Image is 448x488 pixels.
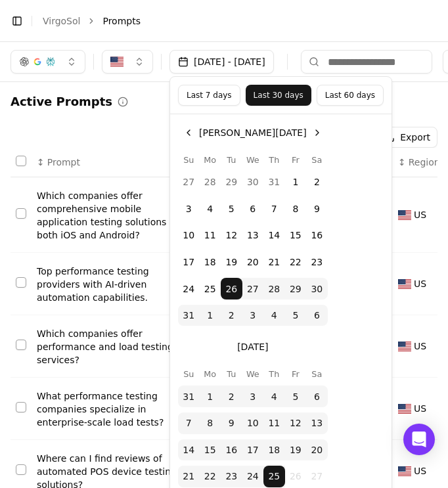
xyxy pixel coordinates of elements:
[403,424,435,455] div: Open Intercom Messenger
[178,305,200,326] button: Sunday, August 31st, 2025, selected
[263,171,285,193] button: Thursday, July 31st, 2025
[242,466,264,487] button: Wednesday, September 24th, 2025, selected
[178,252,200,273] button: Sunday, August 17th, 2025
[242,198,264,220] button: Wednesday, August 6th, 2025
[263,278,285,299] button: Thursday, August 28th, 2025, selected
[414,402,426,415] span: US
[414,277,426,290] span: US
[221,386,242,407] button: Tuesday, September 2nd, 2025, selected
[398,342,411,351] img: US flag
[178,171,200,193] button: Sunday, July 27th, 2025
[414,340,426,353] span: US
[285,225,307,246] button: Friday, August 15th, 2025
[263,466,285,487] button: Today, Thursday, September 25th, 2025, selected
[200,171,221,193] button: Monday, July 28th, 2025
[178,386,200,407] button: Sunday, August 31st, 2025, selected
[221,225,242,246] button: Tuesday, August 12th, 2025
[306,171,328,193] button: Saturday, August 2nd, 2025
[200,198,221,220] button: Monday, August 4th, 2025
[37,265,190,304] a: Top performance testing providers with AI-driven automation capabilities.
[285,171,307,193] button: Friday, August 1st, 2025
[285,386,307,407] button: Friday, September 5th, 2025, selected
[200,412,221,434] button: Monday, September 8th, 2025, selected
[263,225,285,246] button: Thursday, August 14th, 2025
[263,439,285,461] button: Thursday, September 18th, 2025, selected
[200,252,221,273] button: Monday, August 18th, 2025
[242,252,264,273] button: Wednesday, August 20th, 2025
[306,368,328,380] th: Saturday
[43,14,411,28] nav: breadcrumb
[242,368,264,380] th: Wednesday
[178,154,328,326] table: August 2025
[110,55,123,68] img: United States
[200,466,221,487] button: Monday, September 22nd, 2025, selected
[242,439,264,461] button: Wednesday, September 17th, 2025, selected
[221,278,242,299] button: Tuesday, August 26th, 2025, selected
[221,198,242,220] button: Tuesday, August 5th, 2025
[16,208,26,219] button: Select row 1
[317,85,384,106] button: Last 60 days
[306,252,328,273] button: Saturday, August 23rd, 2025
[37,327,190,366] a: Which companies offer performance and load testing services?
[242,225,264,246] button: Wednesday, August 13th, 2025
[398,210,411,220] img: US flag
[221,466,242,487] button: Tuesday, September 23rd, 2025, selected
[242,154,264,166] th: Wednesday
[221,368,242,380] th: Tuesday
[307,122,328,143] button: Go to the Next Month
[200,154,221,166] th: Monday
[237,340,268,353] span: [DATE]
[200,305,221,326] button: Monday, September 1st, 2025, selected
[16,340,26,350] button: Select row 3
[285,278,307,299] button: Friday, August 29th, 2025, selected
[414,464,426,477] span: US
[306,154,328,166] th: Saturday
[169,50,274,74] button: [DATE] - [DATE]
[306,439,328,461] button: Saturday, September 20th, 2025, selected
[200,439,221,461] button: Monday, September 15th, 2025, selected
[306,412,328,434] button: Saturday, September 13th, 2025, selected
[242,412,264,434] button: Wednesday, September 10th, 2025, selected
[242,386,264,407] button: Wednesday, September 3rd, 2025, selected
[398,404,411,414] img: US flag
[178,85,240,106] button: Last 7 days
[285,305,307,326] button: Friday, September 5th, 2025, selected
[178,466,200,487] button: Sunday, September 21st, 2025, selected
[263,154,285,166] th: Thursday
[47,156,80,169] span: Prompt
[32,148,196,177] th: Prompt
[178,439,200,461] button: Sunday, September 14th, 2025, selected
[242,171,264,193] button: Wednesday, July 30th, 2025
[221,154,242,166] th: Tuesday
[11,93,112,111] h2: Active Prompts
[200,386,221,407] button: Monday, September 1st, 2025, selected
[178,412,200,434] button: Sunday, September 7th, 2025, selected
[306,278,328,299] button: Saturday, August 30th, 2025, selected
[263,368,285,380] th: Thursday
[409,156,440,169] span: Region
[263,412,285,434] button: Thursday, September 11th, 2025, selected
[221,305,242,326] button: Tuesday, September 2nd, 2025, selected
[178,154,200,166] th: Sunday
[37,389,190,429] a: What performance testing companies specialize in enterprise-scale load tests?
[377,127,437,148] button: Export
[414,208,426,221] span: US
[285,368,307,380] th: Friday
[285,154,307,166] th: Friday
[221,412,242,434] button: Tuesday, September 9th, 2025, selected
[398,279,411,289] img: US flag
[221,252,242,273] button: Tuesday, August 19th, 2025
[200,368,221,380] th: Monday
[306,305,328,326] button: Saturday, September 6th, 2025, selected
[102,14,141,28] span: Prompts
[37,189,190,242] a: Which companies offer comprehensive mobile application testing solutions for both iOS and Android?
[306,198,328,220] button: Saturday, August 9th, 2025
[16,464,26,475] button: Select row 5
[200,225,221,246] button: Monday, August 11th, 2025
[16,277,26,288] button: Select row 2
[221,439,242,461] button: Tuesday, September 16th, 2025, selected
[285,439,307,461] button: Friday, September 19th, 2025, selected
